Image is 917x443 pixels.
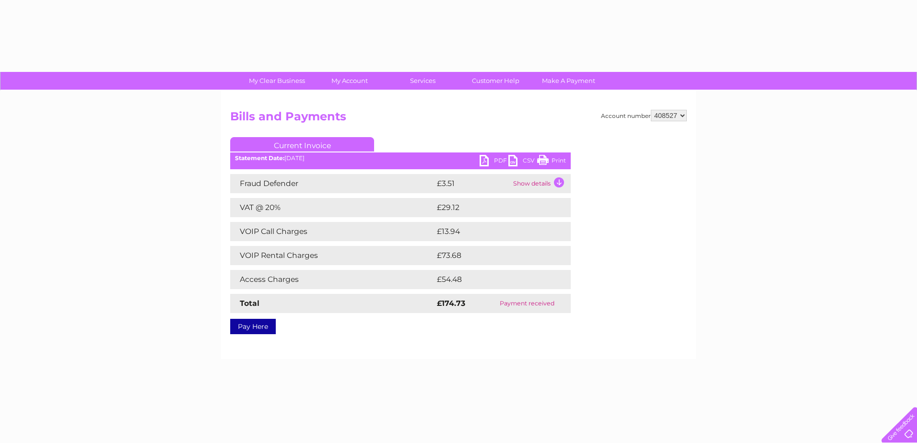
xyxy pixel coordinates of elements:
[529,72,608,90] a: Make A Payment
[435,246,552,265] td: £73.68
[435,222,551,241] td: £13.94
[437,299,465,308] strong: £174.73
[235,154,284,162] b: Statement Date:
[230,246,435,265] td: VOIP Rental Charges
[310,72,389,90] a: My Account
[601,110,687,121] div: Account number
[230,270,435,289] td: Access Charges
[237,72,317,90] a: My Clear Business
[240,299,259,308] strong: Total
[230,319,276,334] a: Pay Here
[230,222,435,241] td: VOIP Call Charges
[435,198,551,217] td: £29.12
[483,294,571,313] td: Payment received
[230,198,435,217] td: VAT @ 20%
[537,155,566,169] a: Print
[435,270,552,289] td: £54.48
[230,155,571,162] div: [DATE]
[480,155,508,169] a: PDF
[456,72,535,90] a: Customer Help
[230,174,435,193] td: Fraud Defender
[511,174,571,193] td: Show details
[435,174,511,193] td: £3.51
[383,72,462,90] a: Services
[230,137,374,152] a: Current Invoice
[508,155,537,169] a: CSV
[230,110,687,128] h2: Bills and Payments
